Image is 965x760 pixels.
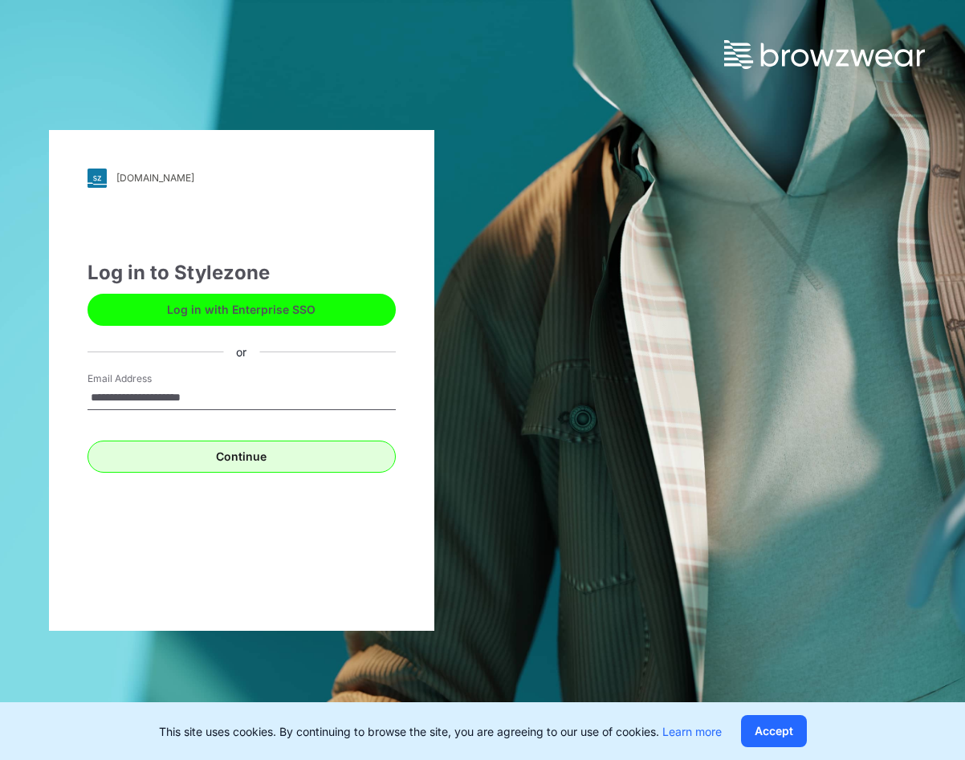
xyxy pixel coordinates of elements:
p: This site uses cookies. By continuing to browse the site, you are agreeing to our use of cookies. [159,723,722,740]
div: [DOMAIN_NAME] [116,172,194,184]
a: [DOMAIN_NAME] [88,169,396,188]
label: Email Address [88,372,200,386]
div: or [223,343,259,360]
img: svg+xml;base64,PHN2ZyB3aWR0aD0iMjgiIGhlaWdodD0iMjgiIHZpZXdCb3g9IjAgMCAyOCAyOCIgZmlsbD0ibm9uZSIgeG... [88,169,107,188]
img: browzwear-logo.73288ffb.svg [724,40,925,69]
div: Log in to Stylezone [88,258,396,287]
button: Log in with Enterprise SSO [88,294,396,326]
button: Continue [88,441,396,473]
a: Learn more [662,725,722,738]
button: Accept [741,715,807,747]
